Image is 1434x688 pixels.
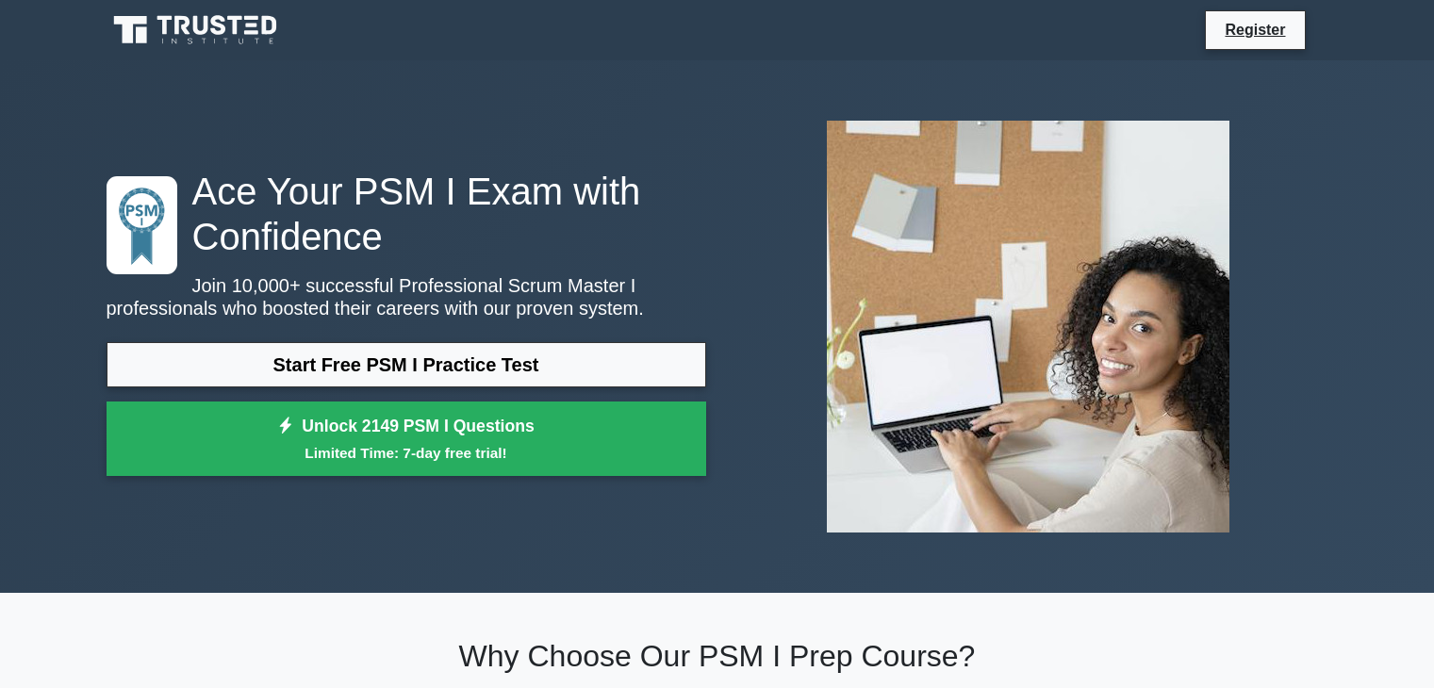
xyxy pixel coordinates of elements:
h1: Ace Your PSM I Exam with Confidence [107,169,706,259]
a: Start Free PSM I Practice Test [107,342,706,387]
h2: Why Choose Our PSM I Prep Course? [107,638,1328,674]
small: Limited Time: 7-day free trial! [130,442,683,464]
a: Register [1213,18,1296,41]
p: Join 10,000+ successful Professional Scrum Master I professionals who boosted their careers with ... [107,274,706,319]
a: Unlock 2149 PSM I QuestionsLimited Time: 7-day free trial! [107,401,706,477]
